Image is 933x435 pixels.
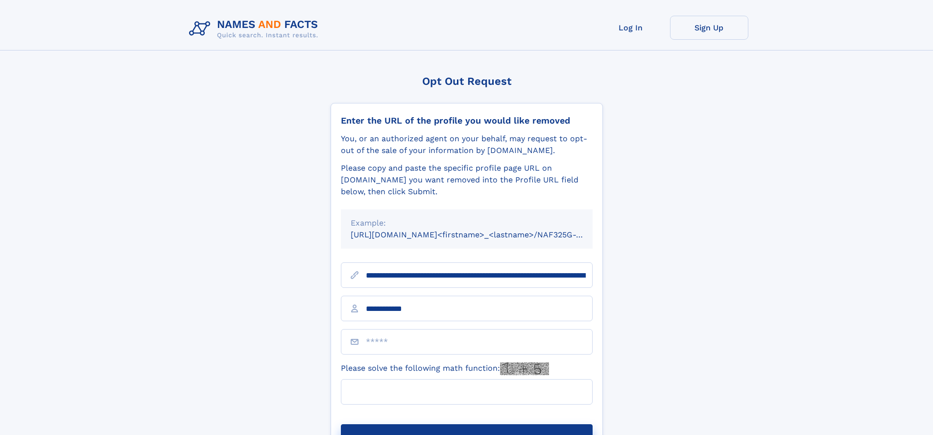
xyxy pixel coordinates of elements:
a: Log In [592,16,670,40]
div: Example: [351,217,583,229]
a: Sign Up [670,16,748,40]
div: You, or an authorized agent on your behalf, may request to opt-out of the sale of your informatio... [341,133,593,156]
img: Logo Names and Facts [185,16,326,42]
div: Please copy and paste the specific profile page URL on [DOMAIN_NAME] you want removed into the Pr... [341,162,593,198]
small: [URL][DOMAIN_NAME]<firstname>_<lastname>/NAF325G-xxxxxxxx [351,230,611,239]
div: Opt Out Request [331,75,603,87]
label: Please solve the following math function: [341,362,549,375]
div: Enter the URL of the profile you would like removed [341,115,593,126]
